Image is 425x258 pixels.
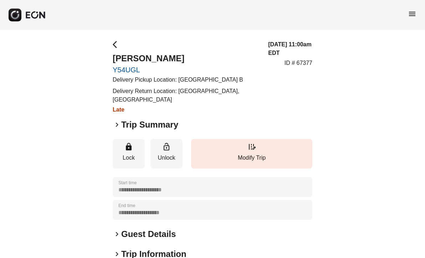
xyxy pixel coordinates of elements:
[154,154,179,162] p: Unlock
[162,143,171,151] span: lock_open
[121,228,176,240] h2: Guest Details
[121,119,178,130] h2: Trip Summary
[113,66,260,74] a: Y54UGL
[195,154,309,162] p: Modify Trip
[268,40,312,57] h3: [DATE] 11:00am EDT
[113,53,260,64] h2: [PERSON_NAME]
[408,10,416,18] span: menu
[116,154,141,162] p: Lock
[191,139,312,169] button: Modify Trip
[113,76,260,84] p: Delivery Pickup Location: [GEOGRAPHIC_DATA] B
[150,139,183,169] button: Unlock
[113,139,145,169] button: Lock
[113,87,260,104] p: Delivery Return Location: [GEOGRAPHIC_DATA], [GEOGRAPHIC_DATA]
[285,59,312,67] p: ID # 67377
[113,120,121,129] span: keyboard_arrow_right
[113,105,260,114] h3: Late
[124,143,133,151] span: lock
[247,143,256,151] span: edit_road
[113,230,121,238] span: keyboard_arrow_right
[113,40,121,49] span: arrow_back_ios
